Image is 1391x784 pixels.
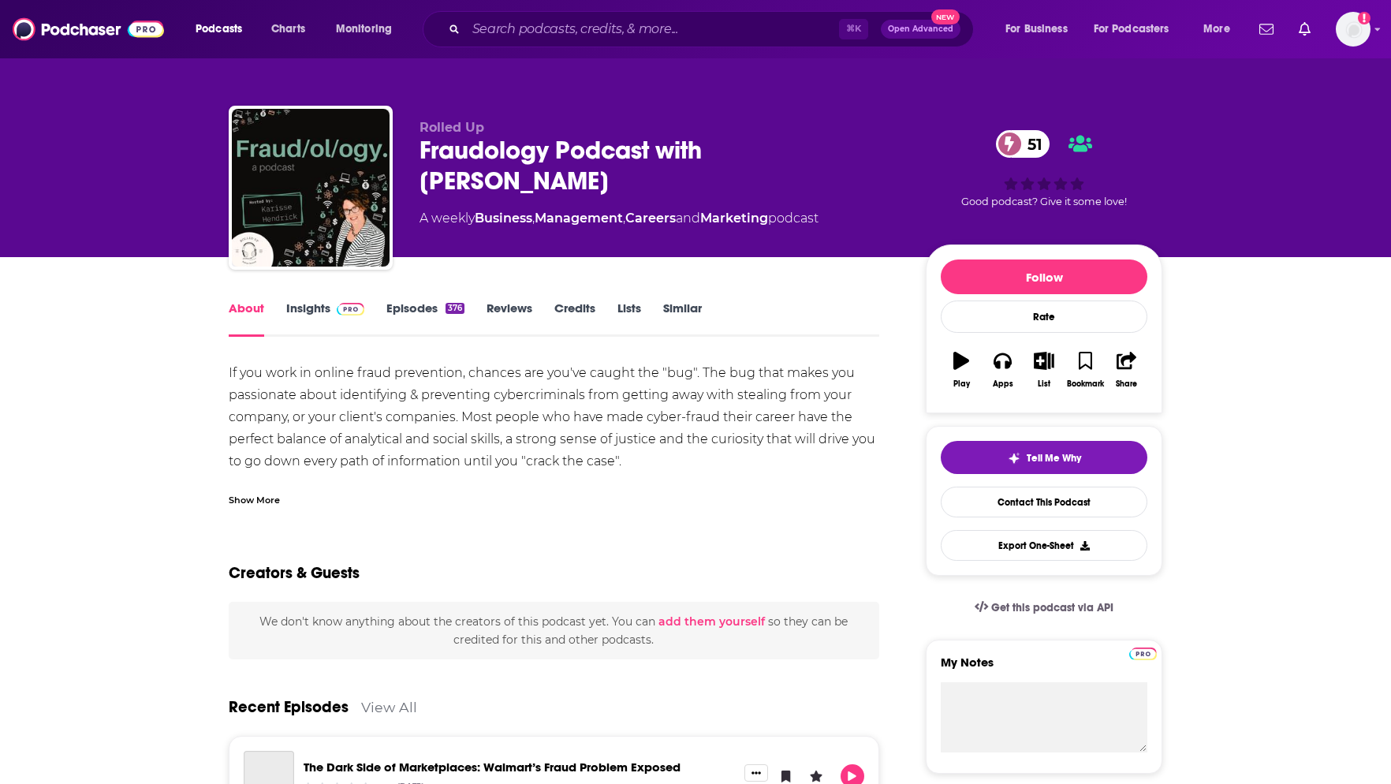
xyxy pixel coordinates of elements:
button: Bookmark [1065,342,1106,398]
a: Contact This Podcast [941,487,1147,517]
div: Search podcasts, credits, & more... [438,11,989,47]
span: Logged in as ehladik [1336,12,1370,47]
span: , [532,211,535,226]
button: Open AdvancedNew [881,20,960,39]
span: We don't know anything about the creators of this podcast yet . You can so they can be credited f... [259,614,848,646]
button: open menu [185,17,263,42]
button: Play [941,342,982,398]
span: For Podcasters [1094,18,1169,40]
a: Marketing [700,211,768,226]
a: Lists [617,301,641,337]
img: tell me why sparkle [1008,452,1020,465]
span: Charts [271,18,305,40]
button: add them yourself [658,615,765,628]
div: Rate [941,301,1147,333]
div: 51Good podcast? Give it some love! [926,120,1162,218]
img: User Profile [1336,12,1370,47]
span: Rolled Up [420,120,484,135]
span: Open Advanced [888,25,953,33]
input: Search podcasts, credits, & more... [466,17,839,42]
div: A weekly podcast [420,209,819,228]
img: Podchaser - Follow, Share and Rate Podcasts [13,14,164,44]
button: Follow [941,259,1147,294]
span: ⌘ K [839,19,868,39]
span: and [676,211,700,226]
a: Show notifications dropdown [1292,16,1317,43]
a: Reviews [487,301,532,337]
a: Management [535,211,623,226]
a: Pro website [1129,645,1157,660]
a: Credits [554,301,595,337]
span: Tell Me Why [1027,452,1081,465]
span: Podcasts [196,18,242,40]
button: List [1024,342,1065,398]
button: open menu [325,17,412,42]
a: InsightsPodchaser Pro [286,301,364,337]
a: The Dark Side of Marketplaces: Walmart’s Fraud Problem Exposed [304,760,681,775]
div: Share [1116,379,1137,389]
a: 51 [996,130,1050,158]
div: Bookmark [1067,379,1104,389]
div: List [1038,379,1050,389]
button: open menu [1083,17,1192,42]
a: Similar [663,301,702,337]
button: Show More Button [744,764,768,782]
img: Podchaser Pro [1129,648,1157,660]
span: 51 [1012,130,1050,158]
label: My Notes [941,655,1147,682]
span: Good podcast? Give it some love! [961,196,1127,207]
span: , [623,211,625,226]
button: Share [1106,342,1147,398]
svg: Add a profile image [1358,12,1370,24]
a: Get this podcast via API [962,588,1126,627]
a: Show notifications dropdown [1253,16,1280,43]
a: Recent Episodes [229,697,349,717]
div: 376 [446,303,464,314]
a: Episodes376 [386,301,464,337]
a: Charts [261,17,315,42]
img: Fraudology Podcast with Karisse Hendrick [232,109,390,267]
a: Business [475,211,532,226]
div: Apps [993,379,1013,389]
a: About [229,301,264,337]
span: More [1203,18,1230,40]
div: If you work in online fraud prevention, chances are you've caught the "bug". The bug that makes y... [229,362,879,715]
span: New [931,9,960,24]
span: Get this podcast via API [991,601,1113,614]
button: Show profile menu [1336,12,1370,47]
button: tell me why sparkleTell Me Why [941,441,1147,474]
span: Monitoring [336,18,392,40]
h2: Creators & Guests [229,563,360,583]
a: View All [361,699,417,715]
button: Apps [982,342,1023,398]
a: Careers [625,211,676,226]
button: open menu [994,17,1087,42]
button: Export One-Sheet [941,530,1147,561]
button: open menu [1192,17,1250,42]
div: Play [953,379,970,389]
img: Podchaser Pro [337,303,364,315]
span: For Business [1005,18,1068,40]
